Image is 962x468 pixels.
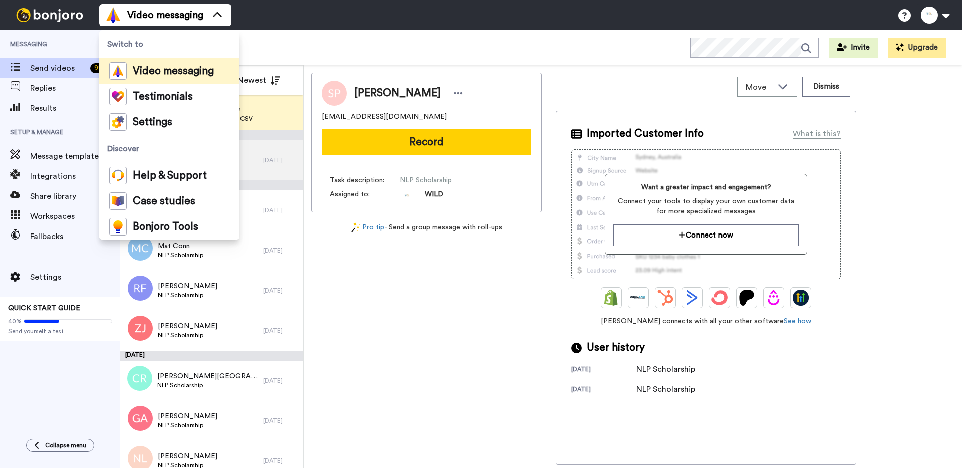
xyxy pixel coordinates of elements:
[30,170,101,182] span: Integrations
[158,451,217,461] span: [PERSON_NAME]
[158,251,203,259] span: NLP Scholarship
[133,92,193,102] span: Testimonials
[105,7,121,23] img: vm-color.svg
[157,381,258,389] span: NLP Scholarship
[128,316,153,341] img: zj.png
[784,318,811,325] a: See how
[30,102,120,114] span: Results
[263,327,298,335] div: [DATE]
[133,196,195,206] span: Case studies
[400,189,415,204] img: db56d3b7-25cc-4860-a3ab-2408422e83c0-1733197158.jpg
[99,58,239,84] a: Video messaging
[30,230,120,243] span: Fallbacks
[263,247,298,255] div: [DATE]
[127,366,152,391] img: cr.png
[133,171,207,181] span: Help & Support
[793,128,841,140] div: What is this?
[158,411,217,421] span: [PERSON_NAME]
[8,317,22,325] span: 40%
[26,439,94,452] button: Collapse menu
[158,321,217,331] span: [PERSON_NAME]
[263,206,298,214] div: [DATE]
[746,81,773,93] span: Move
[109,192,127,210] img: case-study-colored.svg
[354,86,441,101] span: [PERSON_NAME]
[12,8,87,22] img: bj-logo-header-white.svg
[636,363,695,375] div: NLP Scholarship
[793,290,809,306] img: GoHighLevel
[263,457,298,465] div: [DATE]
[45,441,86,449] span: Collapse menu
[30,190,120,202] span: Share library
[30,62,86,74] span: Send videos
[263,417,298,425] div: [DATE]
[157,371,258,381] span: [PERSON_NAME][GEOGRAPHIC_DATA]
[613,224,798,246] button: Connect now
[351,222,360,233] img: magic-wand.svg
[322,129,531,155] button: Record
[587,340,645,355] span: User history
[263,377,298,385] div: [DATE]
[587,126,704,141] span: Imported Customer Info
[99,163,239,188] a: Help & Support
[8,327,112,335] span: Send yourself a test
[802,77,850,97] button: Dismiss
[30,150,120,162] span: Message template
[739,290,755,306] img: Patreon
[330,189,400,204] span: Assigned to:
[30,271,120,283] span: Settings
[158,241,203,251] span: Mat Conn
[330,175,400,185] span: Task description :
[133,66,214,76] span: Video messaging
[120,351,303,361] div: [DATE]
[263,156,298,164] div: [DATE]
[128,236,153,261] img: mc.png
[311,222,542,233] div: - Send a group message with roll-ups
[109,218,127,236] img: bj-tools-colored.svg
[571,365,636,375] div: [DATE]
[636,383,695,395] div: NLP Scholarship
[603,290,619,306] img: Shopify
[351,222,384,233] a: Pro tip
[322,112,447,122] span: [EMAIL_ADDRESS][DOMAIN_NAME]
[90,63,110,73] div: 99 +
[99,135,239,163] span: Discover
[711,290,728,306] img: ConvertKit
[613,196,798,216] span: Connect your tools to display your own customer data for more specialized messages
[158,281,217,291] span: [PERSON_NAME]
[99,30,239,58] span: Switch to
[158,291,217,299] span: NLP Scholarship
[30,82,120,94] span: Replies
[99,109,239,135] a: Settings
[109,88,127,105] img: tm-color.svg
[8,305,80,312] span: QUICK START GUIDE
[127,8,203,22] span: Video messaging
[613,182,798,192] span: Want a greater impact and engagement?
[109,113,127,131] img: settings-colored.svg
[128,406,153,431] img: ga.png
[263,287,298,295] div: [DATE]
[128,276,153,301] img: rf.png
[571,316,841,326] span: [PERSON_NAME] connects with all your other software
[109,62,127,80] img: vm-color.svg
[657,290,673,306] img: Hubspot
[630,290,646,306] img: Ontraport
[30,210,120,222] span: Workspaces
[133,222,198,232] span: Bonjoro Tools
[99,188,239,214] a: Case studies
[425,189,443,204] span: WILD
[230,70,288,90] button: Newest
[766,290,782,306] img: Drip
[322,81,347,106] img: Image of Samantha Phelvin
[133,117,172,127] span: Settings
[158,331,217,339] span: NLP Scholarship
[109,167,127,184] img: help-and-support-colored.svg
[158,421,217,429] span: NLP Scholarship
[829,38,878,58] button: Invite
[888,38,946,58] button: Upgrade
[99,214,239,240] a: Bonjoro Tools
[684,290,700,306] img: ActiveCampaign
[99,84,239,109] a: Testimonials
